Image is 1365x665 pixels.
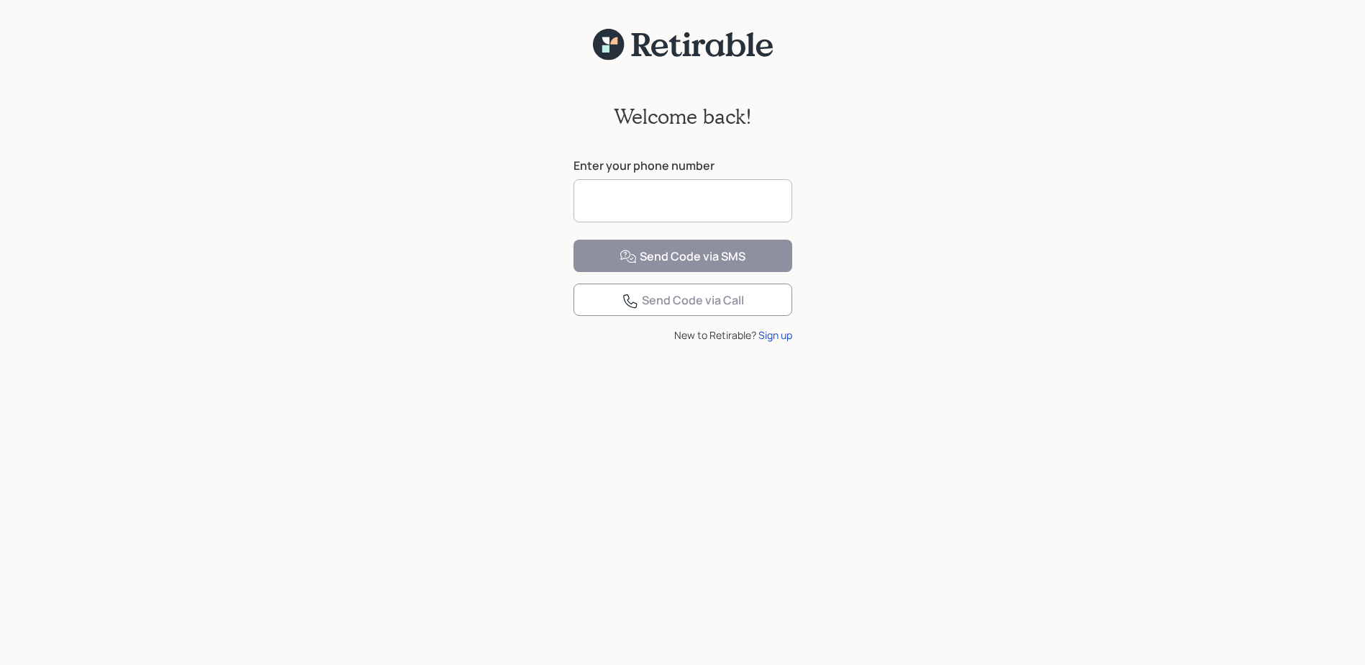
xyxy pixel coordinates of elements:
button: Send Code via SMS [573,240,792,272]
div: Send Code via SMS [620,248,745,266]
h2: Welcome back! [614,104,752,129]
div: New to Retirable? [573,327,792,343]
div: Send Code via Call [622,292,744,309]
div: Sign up [758,327,792,343]
button: Send Code via Call [573,284,792,316]
label: Enter your phone number [573,158,792,173]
